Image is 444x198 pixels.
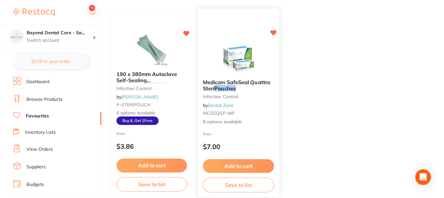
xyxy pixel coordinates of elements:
[203,79,274,91] b: Medicom SafeSeal Quattro Steri Pouches
[26,164,46,170] a: Suppliers
[116,86,187,91] small: infection control
[116,143,187,150] p: $3.86
[26,181,44,188] a: Budgets
[208,102,234,108] a: Dental Zone
[10,30,23,43] img: Beyond Dental Care - Sandstone Point
[27,30,93,36] h4: Beyond Dental Care - Sandstone Point
[203,79,270,92] span: Medicom SafeSeal Quattro Steri
[130,33,173,66] img: 190 x 380mm Autoclave Self-Sealing Sterilisation Pouches 200/pk
[26,146,53,153] a: View Orders
[203,102,234,108] span: by
[116,177,187,191] button: Save to list
[25,129,56,136] a: Inventory Lists
[203,178,274,192] button: Save to list
[203,119,274,125] span: 8 options available
[116,71,187,83] b: 190 x 380mm Autoclave Self-Sealing Sterilisation Pouches 200/pk
[146,83,167,89] em: Pouches
[116,159,187,172] button: Add to cart
[27,37,93,44] p: Switch account
[116,94,158,100] span: by
[203,131,211,136] span: from
[203,143,274,151] p: $7.00
[26,113,49,119] a: Favourites
[203,94,274,99] small: Infection Control
[116,71,177,89] span: 190 x 380mm Autoclave Self-Sealing Sterilisation
[26,96,63,103] a: Browse Products
[26,79,49,85] a: Dashboard
[116,131,125,136] span: from
[116,102,151,108] span: P-STERIPOUCH
[203,159,274,173] button: Add to cart
[13,53,88,69] button: $0.00 in your order
[116,110,187,116] span: 6 options available
[167,83,184,89] span: 200/pk
[217,41,260,74] img: Medicom SafeSeal Quattro Steri Pouches
[121,94,158,100] a: [PERSON_NAME]
[116,116,159,125] span: Buy 6, Get 1 Free
[214,85,236,92] em: Pouches
[203,111,235,116] span: MCSSQSP-MP
[13,5,55,20] a: Restocq Logo
[13,8,55,16] img: Restocq Logo
[415,169,431,185] div: Open Intercom Messenger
